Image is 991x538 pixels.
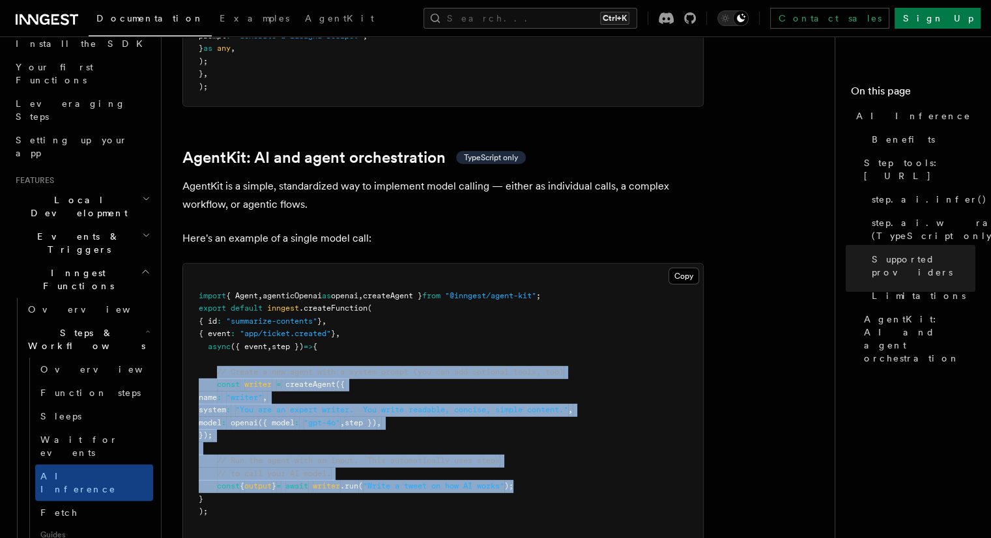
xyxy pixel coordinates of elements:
[217,380,240,389] span: const
[422,291,440,300] span: from
[35,464,153,501] a: AI Inference
[240,329,331,338] span: "app/ticket.created"
[23,321,153,358] button: Steps & Workflows
[217,367,564,376] span: // Create a new agent with a system prompt (you can add optional tools, too)
[851,104,975,128] a: AI Inference
[859,151,975,188] a: Step tools: [URL]
[872,253,975,279] span: Supported providers
[267,342,272,351] span: ,
[231,418,258,427] span: openai
[226,291,258,300] span: { Agent
[208,342,231,351] span: async
[226,405,231,414] span: :
[231,44,235,53] span: ,
[276,380,281,389] span: =
[40,388,141,398] span: Function steps
[199,494,203,503] span: }
[35,381,153,404] a: Function steps
[96,13,204,23] span: Documentation
[340,418,345,427] span: ,
[317,317,322,326] span: }
[16,38,151,49] span: Install the SDK
[263,393,267,402] span: ,
[199,304,226,313] span: export
[294,418,299,427] span: :
[217,44,231,53] span: any
[10,175,54,186] span: Features
[313,342,317,351] span: {
[10,32,153,55] a: Install the SDK
[199,69,203,78] span: }
[305,13,374,23] span: AgentKit
[717,10,749,26] button: Toggle dark mode
[40,434,118,458] span: Wait for events
[504,481,513,490] span: );
[199,291,226,300] span: import
[285,380,336,389] span: createAgent
[336,329,340,338] span: ,
[199,44,203,53] span: }
[895,8,981,29] a: Sign Up
[10,193,142,219] span: Local Development
[40,471,116,494] span: AI Inference
[220,13,289,23] span: Examples
[212,4,297,35] a: Examples
[199,507,208,516] span: );
[10,230,142,256] span: Events & Triggers
[35,358,153,381] a: Overview
[182,149,526,167] a: AgentKit: AI and agent orchestrationTypeScript only
[244,481,272,490] span: output
[258,291,263,300] span: ,
[35,428,153,464] a: Wait for events
[568,405,573,414] span: ,
[199,418,222,427] span: model
[668,268,699,285] button: Copy
[231,329,235,338] span: :
[263,291,322,300] span: agenticOpenai
[367,304,372,313] span: (
[867,188,975,211] a: step.ai.infer()
[285,481,308,490] span: await
[182,229,704,248] p: Here's an example of a single model call:
[864,156,975,182] span: Step tools: [URL]
[377,418,381,427] span: ,
[199,329,231,338] span: { event
[358,481,363,490] span: (
[851,83,975,104] h4: On this page
[40,411,81,421] span: Sleeps
[199,393,217,402] span: name
[445,291,536,300] span: "@inngest/agent-kit"
[770,8,889,29] a: Contact sales
[203,69,208,78] span: ,
[331,291,358,300] span: openai
[10,225,153,261] button: Events & Triggers
[872,193,987,206] span: step.ai.infer()
[217,393,222,402] span: :
[345,418,377,427] span: step })
[16,135,128,158] span: Setting up your app
[23,326,145,352] span: Steps & Workflows
[313,481,340,490] span: writer
[304,342,313,351] span: =>
[867,248,975,284] a: Supported providers
[10,55,153,92] a: Your first Functions
[35,404,153,428] a: Sleeps
[867,284,975,307] a: Limitations
[10,266,141,292] span: Inngest Functions
[226,31,231,40] span: :
[340,481,358,490] span: .run
[299,304,367,313] span: .createFunction
[217,469,331,478] span: // to call your AI model.
[231,342,267,351] span: ({ event
[199,57,208,66] span: );
[358,291,363,300] span: ,
[867,128,975,151] a: Benefits
[363,481,504,490] span: "Write a tweet on how AI works"
[867,211,975,248] a: step.ai.wrap() (TypeScript only)
[276,481,281,490] span: =
[363,291,422,300] span: createAgent }
[217,456,500,465] span: // Run the agent with an input. This automatically uses steps
[331,329,336,338] span: }
[89,4,212,36] a: Documentation
[322,291,331,300] span: as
